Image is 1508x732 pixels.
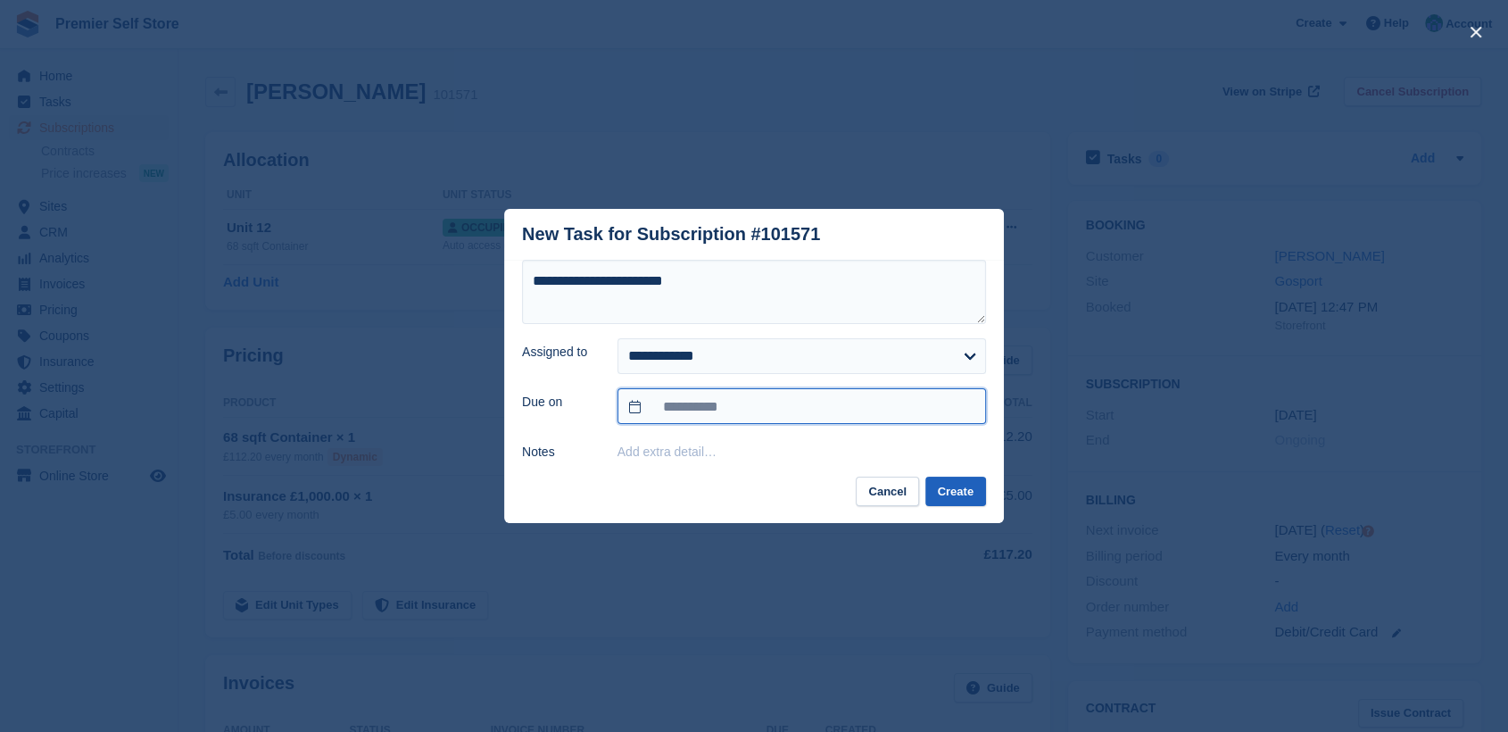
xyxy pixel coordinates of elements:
button: Add extra detail… [617,445,717,459]
div: New Task for Subscription #101571 [522,224,820,245]
button: Cancel [856,477,919,506]
button: close [1462,18,1490,46]
button: Create [925,477,986,506]
label: Due on [522,393,596,412]
label: Assigned to [522,343,596,362]
label: Notes [522,443,596,462]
